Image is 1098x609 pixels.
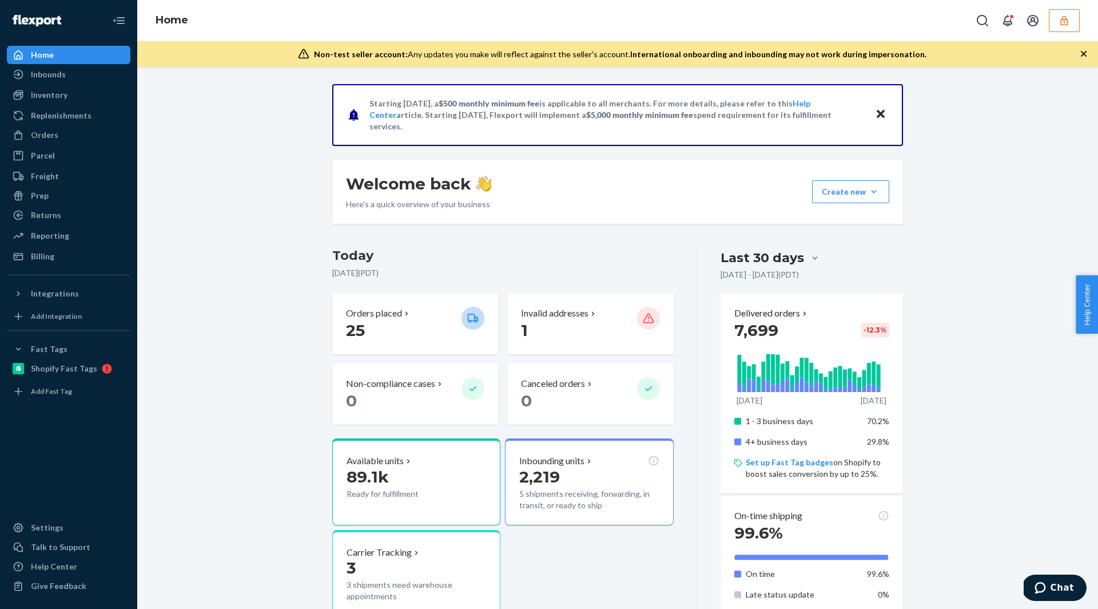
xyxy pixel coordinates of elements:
[31,171,59,182] div: Freight
[867,437,889,446] span: 29.8%
[31,89,67,101] div: Inventory
[1021,9,1044,32] button: Open account menu
[13,15,61,26] img: Flexport logo
[7,227,130,245] a: Reporting
[505,438,673,525] button: Inbounding units2,2195 shipments receiving, forwarding, in transit, or ready to ship
[476,176,492,192] img: hand-wave emoji
[31,522,63,533] div: Settings
[31,386,72,396] div: Add Fast Tag
[31,49,54,61] div: Home
[332,247,674,265] h3: Today
[746,568,858,580] p: On time
[7,382,130,401] a: Add Fast Tag
[7,187,130,205] a: Prep
[31,311,82,321] div: Add Integration
[346,307,402,320] p: Orders placed
[746,589,858,600] p: Late status update
[7,307,130,326] a: Add Integration
[156,14,188,26] a: Home
[746,416,858,427] p: 1 - 3 business days
[31,580,86,592] div: Give Feedback
[7,206,130,224] a: Returns
[812,180,889,203] button: Create new
[861,395,886,406] p: [DATE]
[746,457,889,480] p: on Shopify to boost sales conversion by up to 25%.
[332,293,498,354] button: Orders placed 25
[737,395,762,406] p: [DATE]
[721,269,799,280] p: [DATE] - [DATE] ( PDT )
[971,9,994,32] button: Open Search Box
[7,247,130,266] a: Billing
[346,173,492,194] h1: Welcome back
[586,110,693,120] span: $5,000 monthly minimum fee
[347,558,356,578] span: 3
[734,321,778,340] span: 7,699
[519,454,584,468] p: Inbounding units
[31,110,91,121] div: Replenishments
[31,150,55,161] div: Parcel
[31,230,69,242] div: Reporting
[878,590,889,599] span: 0%
[7,519,130,537] a: Settings
[31,129,58,141] div: Orders
[346,199,492,210] p: Here’s a quick overview of your business
[861,323,889,337] div: -12.3 %
[347,579,486,602] p: 3 shipments need warehouse appointments
[721,249,804,267] div: Last 30 days
[867,416,889,426] span: 70.2%
[31,561,77,572] div: Help Center
[347,454,404,468] p: Available units
[7,126,130,144] a: Orders
[521,377,585,390] p: Canceled orders
[31,190,49,201] div: Prep
[630,49,926,59] span: International onboarding and inbounding may not work during impersonation.
[7,86,130,104] a: Inventory
[7,46,130,64] a: Home
[507,363,673,425] button: Canceled orders 0
[7,577,130,595] button: Give Feedback
[346,391,357,410] span: 0
[521,321,528,340] span: 1
[314,49,408,59] span: Non-test seller account:
[1076,275,1098,334] button: Help Center
[7,340,130,358] button: Fast Tags
[519,488,659,511] p: 5 shipments receiving, forwarding, in transit, or ready to ship
[439,98,539,108] span: $500 monthly minimum fee
[347,546,412,559] p: Carrier Tracking
[734,509,802,523] p: On-time shipping
[7,557,130,576] a: Help Center
[346,377,435,390] p: Non-compliance cases
[7,147,130,165] a: Parcel
[369,98,864,132] p: Starting [DATE], a is applicable to all merchants. For more details, please refer to this article...
[7,538,130,556] button: Talk to Support
[31,363,97,374] div: Shopify Fast Tags
[873,106,888,123] button: Close
[31,541,90,553] div: Talk to Support
[1024,575,1087,603] iframe: Opens a widget where you can chat to one of our agents
[108,9,130,32] button: Close Navigation
[734,307,809,320] button: Delivered orders
[746,436,858,448] p: 4+ business days
[332,438,500,525] button: Available units89.1kReady for fulfillment
[7,65,130,84] a: Inbounds
[31,69,66,80] div: Inbounds
[347,488,452,500] p: Ready for fulfillment
[31,209,61,221] div: Returns
[7,106,130,125] a: Replenishments
[31,288,79,299] div: Integrations
[31,251,54,262] div: Billing
[332,267,674,279] p: [DATE] ( PDT )
[7,167,130,185] a: Freight
[146,4,197,37] ol: breadcrumbs
[7,284,130,303] button: Integrations
[7,359,130,378] a: Shopify Fast Tags
[314,49,926,60] div: Any updates you make will reflect against the seller's account.
[867,569,889,579] span: 99.6%
[521,391,532,410] span: 0
[521,307,588,320] p: Invalid addresses
[519,467,560,487] span: 2,219
[332,363,498,425] button: Non-compliance cases 0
